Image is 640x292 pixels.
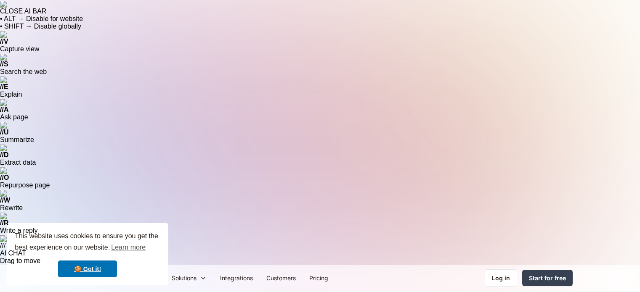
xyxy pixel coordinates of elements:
[485,269,517,287] a: Log in
[213,268,260,287] a: Integrations
[172,274,197,282] div: Solutions
[522,270,573,286] a: Start for free
[529,274,566,282] div: Start for free
[58,260,117,277] a: dismiss cookie message
[492,274,510,282] div: Log in
[303,268,335,287] a: Pricing
[260,268,303,287] a: Customers
[165,268,213,287] div: Solutions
